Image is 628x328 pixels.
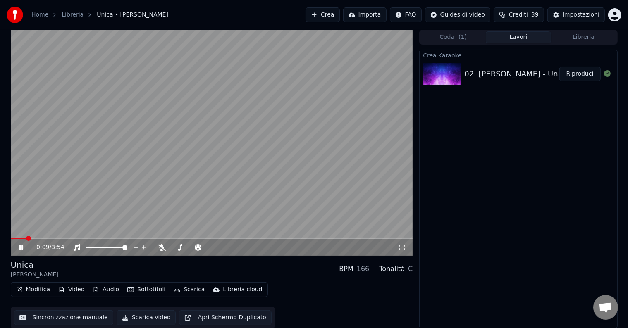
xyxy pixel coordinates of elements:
[494,7,544,22] button: Crediti39
[11,271,59,279] div: [PERSON_NAME]
[486,31,551,43] button: Lavori
[7,7,23,23] img: youka
[563,11,599,19] div: Impostazioni
[357,264,370,274] div: 166
[124,284,169,295] button: Sottotitoli
[179,310,271,325] button: Apri Schermo Duplicato
[55,284,88,295] button: Video
[11,259,59,271] div: Unica
[36,243,56,252] div: /
[547,7,605,22] button: Impostazioni
[306,7,339,22] button: Crea
[551,31,616,43] button: Libreria
[420,31,486,43] button: Coda
[31,11,48,19] a: Home
[51,243,64,252] span: 3:54
[62,11,84,19] a: Libreria
[170,284,208,295] button: Scarica
[464,68,568,80] div: 02. [PERSON_NAME] - Unica
[425,7,490,22] button: Guides di video
[408,264,413,274] div: C
[89,284,122,295] button: Audio
[458,33,467,41] span: ( 1 )
[390,7,422,22] button: FAQ
[339,264,353,274] div: BPM
[14,310,113,325] button: Sincronizzazione manuale
[509,11,528,19] span: Crediti
[420,50,617,60] div: Crea Karaoke
[117,310,176,325] button: Scarica video
[13,284,54,295] button: Modifica
[379,264,405,274] div: Tonalità
[97,11,168,19] span: Unica • [PERSON_NAME]
[31,11,168,19] nav: breadcrumb
[559,67,601,81] button: Riproduci
[343,7,387,22] button: Importa
[531,11,539,19] span: 39
[36,243,49,252] span: 0:09
[593,295,618,320] div: Aprire la chat
[223,285,262,294] div: Libreria cloud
